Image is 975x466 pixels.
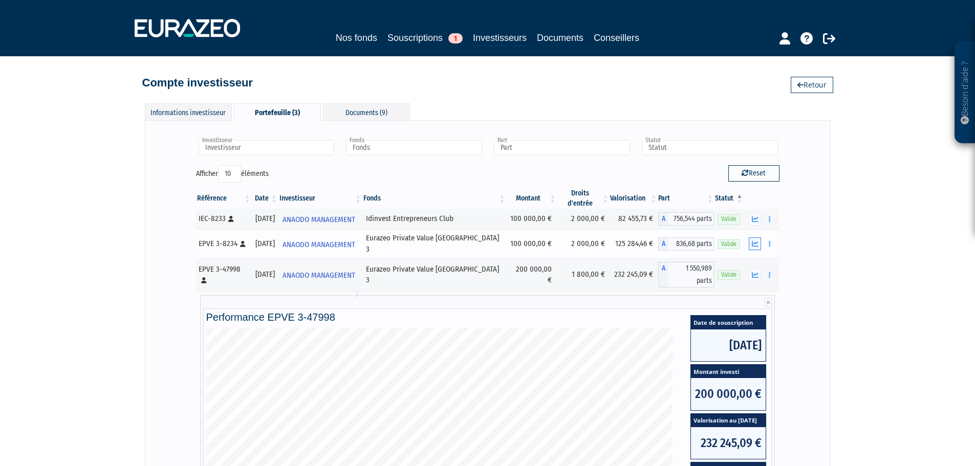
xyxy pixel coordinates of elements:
th: Statut : activer pour trier la colonne par ordre d&eacute;croissant [714,188,744,209]
h4: Compte investisseur [142,77,253,89]
span: 232 245,09 € [691,427,766,459]
span: ANAODO MANAGEMENT [283,235,355,254]
a: Investisseurs [473,31,527,47]
div: A - Idinvest Entrepreneurs Club [658,212,714,226]
a: ANAODO MANAGEMENT [278,264,363,285]
th: Droits d'entrée: activer pour trier la colonne par ordre croissant [557,188,610,209]
i: [Français] Personne physique [228,216,234,222]
h4: Performance EPVE 3-47998 [206,312,769,323]
th: Référence : activer pour trier la colonne par ordre croissant [196,188,252,209]
span: A [658,237,668,251]
td: 1 800,00 € [557,258,610,291]
span: ANAODO MANAGEMENT [283,266,355,285]
div: [DATE] [255,213,275,224]
select: Afficheréléments [218,165,241,183]
span: ANAODO MANAGEMENT [283,210,355,229]
a: Nos fonds [336,31,377,45]
a: ANAODO MANAGEMENT [278,209,363,229]
i: [Français] Personne physique [201,277,207,283]
div: Documents (9) [323,103,410,120]
div: Portefeuille (3) [234,103,321,121]
th: Date: activer pour trier la colonne par ordre croissant [252,188,278,209]
div: Idinvest Entrepreneurs Club [366,213,503,224]
th: Investisseur: activer pour trier la colonne par ordre croissant [278,188,363,209]
span: Montant investi [691,365,766,379]
div: A - Eurazeo Private Value Europe 3 [658,262,714,287]
th: Fonds: activer pour trier la colonne par ordre croissant [362,188,506,209]
td: 200 000,00 € [506,258,557,291]
td: 232 245,09 € [610,258,658,291]
div: Eurazeo Private Value [GEOGRAPHIC_DATA] 3 [366,233,503,255]
td: 82 455,73 € [610,209,658,229]
span: Valide [718,214,740,224]
p: Besoin d'aide ? [959,47,971,139]
span: Valorisation au [DATE] [691,414,766,428]
div: Eurazeo Private Value [GEOGRAPHIC_DATA] 3 [366,264,503,286]
td: 2 000,00 € [557,229,610,258]
span: 1 [448,33,463,43]
a: Conseillers [594,31,639,45]
label: Afficher éléments [196,165,269,183]
td: 100 000,00 € [506,209,557,229]
a: Souscriptions1 [387,31,463,45]
th: Part: activer pour trier la colonne par ordre croissant [658,188,714,209]
span: 756,544 parts [668,212,714,226]
span: [DATE] [691,329,766,361]
div: EPVE 3-47998 [199,264,248,286]
i: Voir l'investisseur [355,254,358,273]
span: 1 550,989 parts [668,262,714,287]
div: IEC-8233 [199,213,248,224]
span: 836,68 parts [668,237,714,251]
span: A [658,262,668,287]
td: 2 000,00 € [557,209,610,229]
i: Voir l'investisseur [355,285,358,304]
a: ANAODO MANAGEMENT [278,234,363,254]
div: Informations investisseur [145,103,232,120]
span: Date de souscription [691,316,766,329]
div: A - Eurazeo Private Value Europe 3 [658,237,714,251]
td: 100 000,00 € [506,229,557,258]
div: [DATE] [255,269,275,280]
th: Montant: activer pour trier la colonne par ordre croissant [506,188,557,209]
span: A [658,212,668,226]
button: Reset [728,165,779,182]
a: Retour [791,77,833,93]
i: [Français] Personne physique [240,241,246,247]
span: Valide [718,270,740,280]
img: 1732889491-logotype_eurazeo_blanc_rvb.png [135,19,240,37]
span: 200 000,00 € [691,378,766,410]
div: [DATE] [255,238,275,249]
span: Valide [718,239,740,249]
a: Documents [537,31,583,45]
div: EPVE 3-8234 [199,238,248,249]
td: 125 284,46 € [610,229,658,258]
th: Valorisation: activer pour trier la colonne par ordre croissant [610,188,658,209]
